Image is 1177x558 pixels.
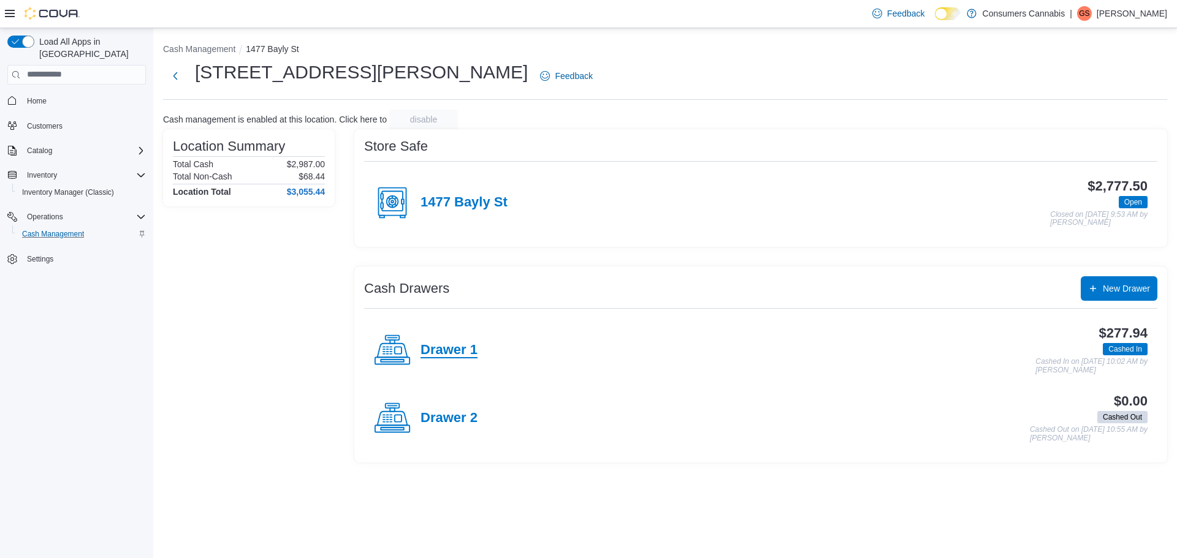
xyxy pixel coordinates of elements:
[22,252,58,266] a: Settings
[27,170,57,180] span: Inventory
[1119,196,1148,208] span: Open
[1103,412,1142,423] span: Cashed Out
[22,118,146,134] span: Customers
[1030,426,1148,442] p: Cashed Out on [DATE] 10:55 AM by [PERSON_NAME]
[25,7,80,20] img: Cova
[22,209,146,224] span: Operations
[2,117,151,135] button: Customers
[2,167,151,184] button: Inventory
[410,113,437,126] span: disable
[22,168,62,183] button: Inventory
[1081,276,1157,301] button: New Drawer
[12,225,151,243] button: Cash Management
[1079,6,1089,21] span: GS
[364,139,428,154] h3: Store Safe
[22,229,84,239] span: Cash Management
[27,146,52,156] span: Catalog
[22,93,146,108] span: Home
[173,159,213,169] h6: Total Cash
[421,342,478,358] h4: Drawer 1
[22,168,146,183] span: Inventory
[935,7,961,20] input: Dark Mode
[887,7,924,20] span: Feedback
[173,139,285,154] h3: Location Summary
[1114,394,1148,409] h3: $0.00
[7,87,146,300] nav: Complex example
[17,185,146,200] span: Inventory Manager (Classic)
[27,96,47,106] span: Home
[22,94,51,108] a: Home
[17,227,89,241] a: Cash Management
[246,44,299,54] button: 1477 Bayly St
[299,172,325,181] p: $68.44
[163,44,235,54] button: Cash Management
[173,172,232,181] h6: Total Non-Cash
[1108,344,1142,355] span: Cashed In
[1103,343,1148,355] span: Cashed In
[1035,358,1148,374] p: Cashed In on [DATE] 10:02 AM by [PERSON_NAME]
[287,187,325,197] h4: $3,055.44
[287,159,325,169] p: $2,987.00
[1097,6,1167,21] p: [PERSON_NAME]
[195,60,528,85] h1: [STREET_ADDRESS][PERSON_NAME]
[1103,282,1150,295] span: New Drawer
[173,187,231,197] h4: Location Total
[22,143,57,158] button: Catalog
[27,212,63,222] span: Operations
[27,121,63,131] span: Customers
[1087,179,1148,194] h3: $2,777.50
[389,110,458,129] button: disable
[17,227,146,241] span: Cash Management
[22,209,68,224] button: Operations
[1077,6,1092,21] div: Giovanni Siciliano
[17,185,119,200] a: Inventory Manager (Classic)
[2,92,151,110] button: Home
[364,281,449,296] h3: Cash Drawers
[27,254,53,264] span: Settings
[421,410,478,426] h4: Drawer 2
[1050,211,1148,227] p: Closed on [DATE] 9:53 AM by [PERSON_NAME]
[2,250,151,268] button: Settings
[22,251,146,266] span: Settings
[163,43,1167,58] nav: An example of EuiBreadcrumbs
[867,1,929,26] a: Feedback
[22,119,67,134] a: Customers
[34,36,146,60] span: Load All Apps in [GEOGRAPHIC_DATA]
[1124,197,1142,208] span: Open
[163,115,387,124] p: Cash management is enabled at this location. Click here to
[2,142,151,159] button: Catalog
[22,187,114,197] span: Inventory Manager (Classic)
[1099,326,1148,341] h3: $277.94
[1070,6,1072,21] p: |
[535,64,597,88] a: Feedback
[12,184,151,201] button: Inventory Manager (Classic)
[22,143,146,158] span: Catalog
[983,6,1065,21] p: Consumers Cannabis
[163,64,188,88] button: Next
[421,195,508,211] h4: 1477 Bayly St
[2,208,151,225] button: Operations
[555,70,592,82] span: Feedback
[1097,411,1148,423] span: Cashed Out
